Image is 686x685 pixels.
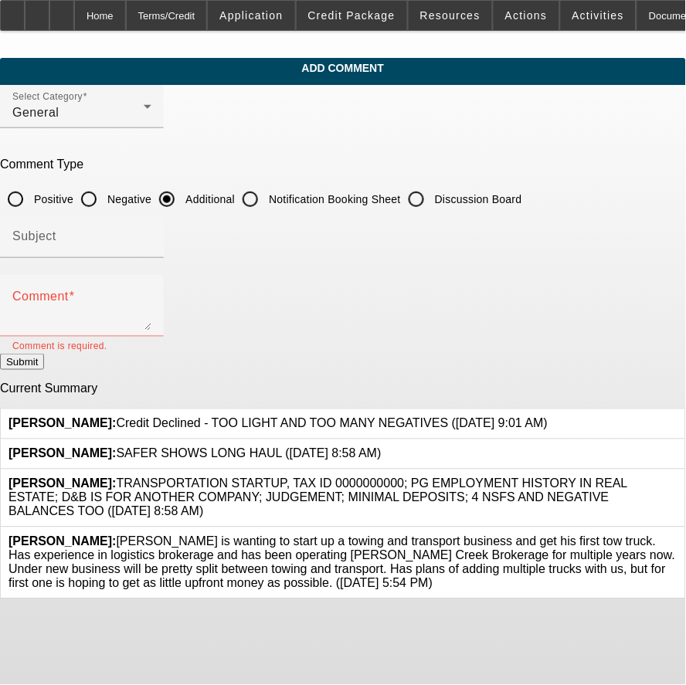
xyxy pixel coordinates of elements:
[8,535,117,548] b: [PERSON_NAME]:
[8,447,382,460] span: SAFER SHOWS LONG HAUL ([DATE] 8:58 AM)
[12,337,151,354] mat-error: Comment is required.
[12,92,83,102] mat-label: Select Category
[505,9,548,22] span: Actions
[208,1,294,30] button: Application
[8,447,117,460] b: [PERSON_NAME]:
[104,192,151,207] label: Negative
[8,477,627,518] span: TRANSPORTATION STARTUP, TAX ID 0000000000; PG EMPLOYMENT HISTORY IN REAL ESTATE; D&B IS FOR ANOTH...
[12,290,69,303] mat-label: Comment
[12,229,56,242] mat-label: Subject
[182,192,235,207] label: Additional
[561,1,637,30] button: Activities
[12,106,59,119] span: General
[219,9,283,22] span: Application
[432,192,522,207] label: Discussion Board
[572,9,625,22] span: Activities
[8,417,117,430] b: [PERSON_NAME]:
[8,477,117,490] b: [PERSON_NAME]:
[308,9,396,22] span: Credit Package
[420,9,481,22] span: Resources
[409,1,492,30] button: Resources
[266,192,401,207] label: Notification Booking Sheet
[8,535,676,590] span: [PERSON_NAME] is wanting to start up a towing and transport business and get his first tow truck....
[494,1,559,30] button: Actions
[31,192,73,207] label: Positive
[8,417,548,430] span: Credit Declined - TOO LIGHT AND TOO MANY NEGATIVES ([DATE] 9:01 AM)
[297,1,407,30] button: Credit Package
[12,62,674,74] span: Add Comment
